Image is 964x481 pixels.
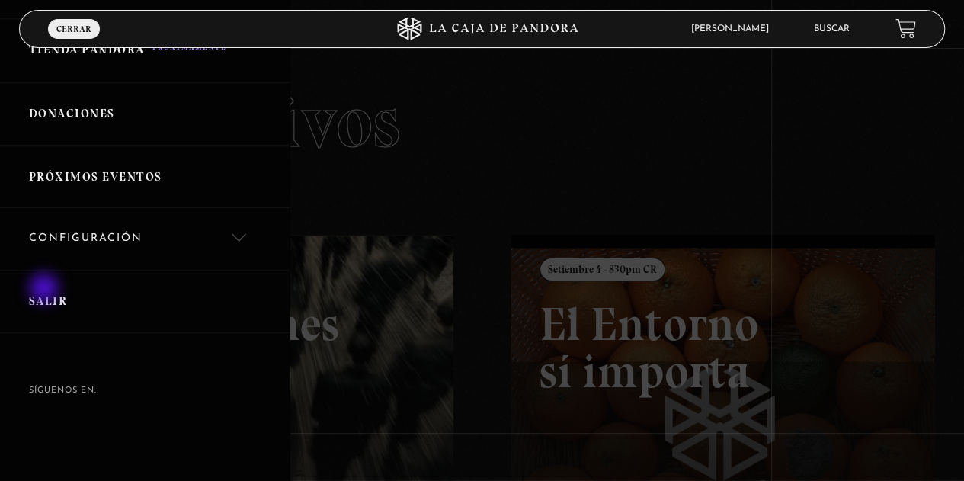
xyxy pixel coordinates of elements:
[29,386,261,395] h4: SÍguenos en:
[814,24,850,34] a: Buscar
[61,37,87,48] span: Menu
[56,24,91,34] span: Cerrar
[684,24,784,34] span: [PERSON_NAME]
[895,18,916,39] a: View your shopping cart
